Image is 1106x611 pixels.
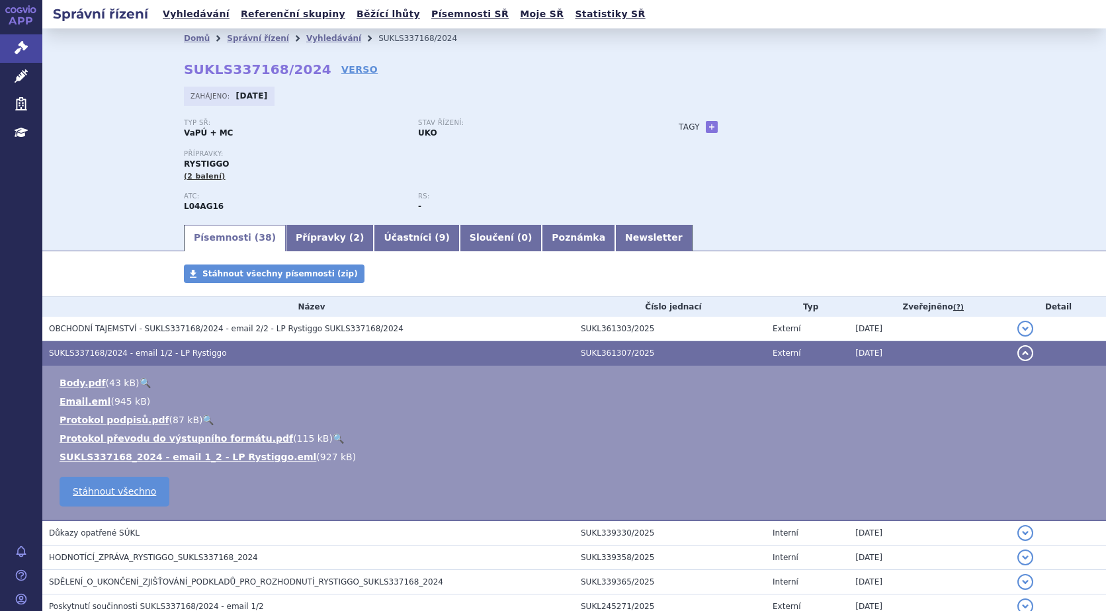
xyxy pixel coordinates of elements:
[259,232,271,243] span: 38
[60,415,169,425] a: Protokol podpisů.pdf
[849,317,1011,341] td: [DATE]
[286,225,374,251] a: Přípravky (2)
[236,91,268,101] strong: [DATE]
[1017,574,1033,590] button: detail
[320,452,353,462] span: 927 kB
[849,520,1011,546] td: [DATE]
[114,396,147,407] span: 945 kB
[418,128,437,138] strong: UKO
[49,348,227,358] span: SUKLS337168/2024 - email 1/2 - LP Rystiggo
[49,324,404,333] span: OBCHODNÍ TAJEMSTVÍ - SUKLS337168/2024 - email 2/2 - LP Rystiggo SUKLS337168/2024
[109,378,136,388] span: 43 kB
[297,433,329,444] span: 115 kB
[460,225,542,251] a: Sloučení (0)
[42,297,574,317] th: Název
[191,91,232,101] span: Zahájeno:
[184,265,364,283] a: Stáhnout všechny písemnosti (zip)
[159,5,234,23] a: Vyhledávání
[202,269,358,278] span: Stáhnout všechny písemnosti (zip)
[353,5,424,23] a: Běžící lhůty
[679,119,700,135] h3: Tagy
[571,5,649,23] a: Statistiky SŘ
[60,376,1093,389] li: ( )
[418,119,639,127] p: Stav řízení:
[542,225,615,251] a: Poznámka
[184,172,226,181] span: (2 balení)
[184,192,405,200] p: ATC:
[49,577,443,587] span: SDĚLENÍ_O_UKONČENÍ_ZJIŠŤOVÁNÍ_PODKLADŮ_PRO_ROZHODNUTÍ_RYSTIGGO_SUKLS337168_2024
[184,159,229,169] span: RYSTIGGO
[184,61,331,77] strong: SUKLS337168/2024
[237,5,349,23] a: Referenční skupiny
[849,297,1011,317] th: Zveřejněno
[60,477,169,507] a: Stáhnout všechno
[140,378,151,388] a: 🔍
[60,432,1093,445] li: ( )
[773,602,800,611] span: Externí
[773,553,798,562] span: Interní
[427,5,513,23] a: Písemnosti SŘ
[574,570,766,594] td: SUKL339365/2025
[184,34,210,43] a: Domů
[184,225,286,251] a: Písemnosti (38)
[574,546,766,570] td: SUKL339358/2025
[60,378,106,388] a: Body.pdf
[773,528,798,538] span: Interní
[341,63,378,76] a: VERSO
[374,225,459,251] a: Účastníci (9)
[574,297,766,317] th: Číslo jednací
[773,577,798,587] span: Interní
[418,192,639,200] p: RS:
[184,150,652,158] p: Přípravky:
[439,232,446,243] span: 9
[849,570,1011,594] td: [DATE]
[60,396,110,407] a: Email.eml
[574,341,766,366] td: SUKL361307/2025
[49,553,258,562] span: HODNOTÍCÍ_ZPRÁVA_RYSTIGGO_SUKLS337168_2024
[49,602,264,611] span: Poskytnutí součinnosti SUKLS337168/2024 - email 1/2
[353,232,360,243] span: 2
[306,34,361,43] a: Vyhledávání
[574,317,766,341] td: SUKL361303/2025
[42,5,159,23] h2: Správní řízení
[849,341,1011,366] td: [DATE]
[1011,297,1106,317] th: Detail
[849,546,1011,570] td: [DATE]
[378,28,474,48] li: SUKLS337168/2024
[516,5,568,23] a: Moje SŘ
[60,450,1093,464] li: ( )
[60,413,1093,427] li: ( )
[1017,345,1033,361] button: detail
[202,415,214,425] a: 🔍
[418,202,421,211] strong: -
[49,528,140,538] span: Důkazy opatřené SÚKL
[227,34,289,43] a: Správní řízení
[1017,525,1033,541] button: detail
[1017,550,1033,565] button: detail
[333,433,344,444] a: 🔍
[60,433,293,444] a: Protokol převodu do výstupního formátu.pdf
[184,128,233,138] strong: VaPÚ + MC
[773,348,800,358] span: Externí
[574,520,766,546] td: SUKL339330/2025
[184,202,224,211] strong: ROZANOLIXIZUMAB
[773,324,800,333] span: Externí
[173,415,199,425] span: 87 kB
[953,303,964,312] abbr: (?)
[60,395,1093,408] li: ( )
[184,119,405,127] p: Typ SŘ:
[521,232,528,243] span: 0
[766,297,849,317] th: Typ
[60,452,316,462] a: SUKLS337168_2024 - email 1_2 - LP Rystiggo.eml
[1017,321,1033,337] button: detail
[706,121,718,133] a: +
[615,225,693,251] a: Newsletter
